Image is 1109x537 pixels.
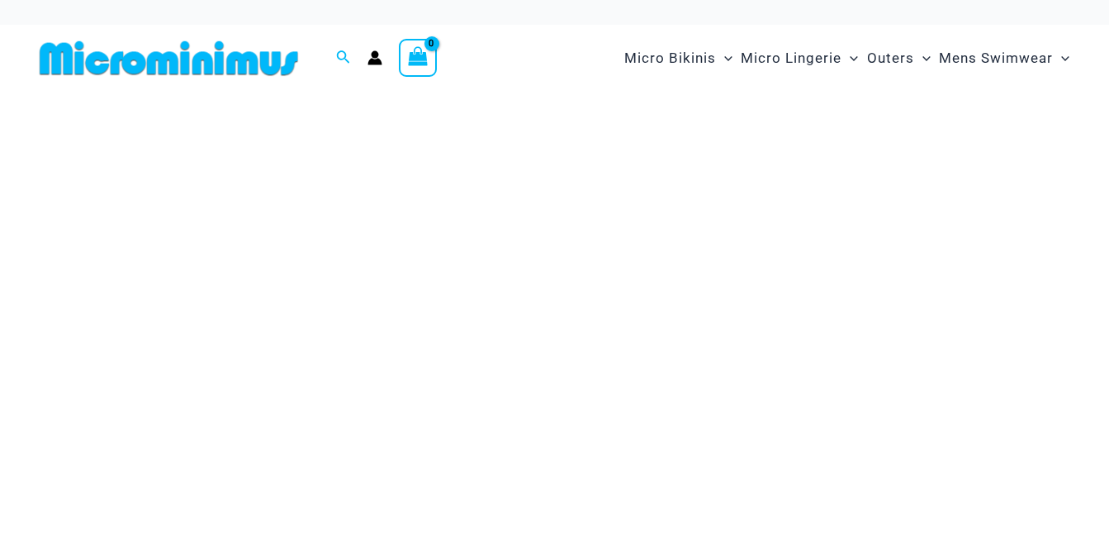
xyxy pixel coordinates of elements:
[399,39,437,77] a: View Shopping Cart, empty
[867,37,914,79] span: Outers
[33,40,305,77] img: MM SHOP LOGO FLAT
[914,37,931,79] span: Menu Toggle
[939,37,1053,79] span: Mens Swimwear
[716,37,732,79] span: Menu Toggle
[1053,37,1069,79] span: Menu Toggle
[618,31,1076,86] nav: Site Navigation
[624,37,716,79] span: Micro Bikinis
[367,50,382,65] a: Account icon link
[841,37,858,79] span: Menu Toggle
[741,37,841,79] span: Micro Lingerie
[620,33,737,83] a: Micro BikinisMenu ToggleMenu Toggle
[935,33,1073,83] a: Mens SwimwearMenu ToggleMenu Toggle
[863,33,935,83] a: OutersMenu ToggleMenu Toggle
[336,48,351,69] a: Search icon link
[737,33,862,83] a: Micro LingerieMenu ToggleMenu Toggle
